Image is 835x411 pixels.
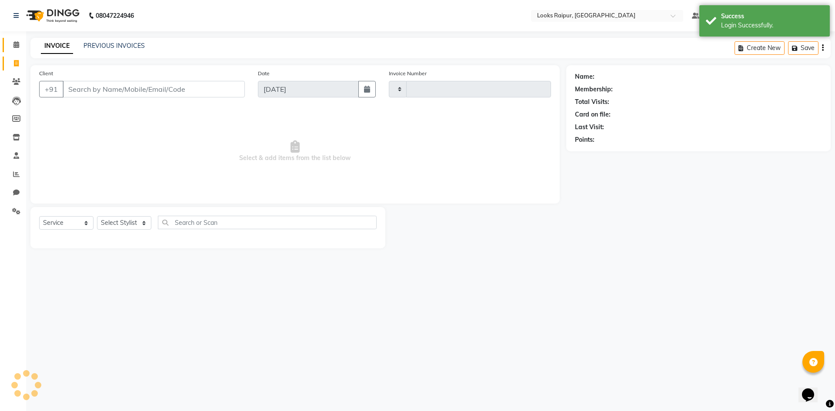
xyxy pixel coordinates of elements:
[41,38,73,54] a: INVOICE
[575,135,595,144] div: Points:
[96,3,134,28] b: 08047224946
[575,85,613,94] div: Membership:
[788,41,818,55] button: Save
[39,81,63,97] button: +91
[63,81,245,97] input: Search by Name/Mobile/Email/Code
[575,123,604,132] div: Last Visit:
[575,97,609,107] div: Total Visits:
[575,110,611,119] div: Card on file:
[721,12,823,21] div: Success
[39,108,551,195] span: Select & add items from the list below
[22,3,82,28] img: logo
[258,70,270,77] label: Date
[735,41,785,55] button: Create New
[83,42,145,50] a: PREVIOUS INVOICES
[39,70,53,77] label: Client
[798,376,826,402] iframe: chat widget
[158,216,377,229] input: Search or Scan
[389,70,427,77] label: Invoice Number
[575,72,595,81] div: Name:
[721,21,823,30] div: Login Successfully.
